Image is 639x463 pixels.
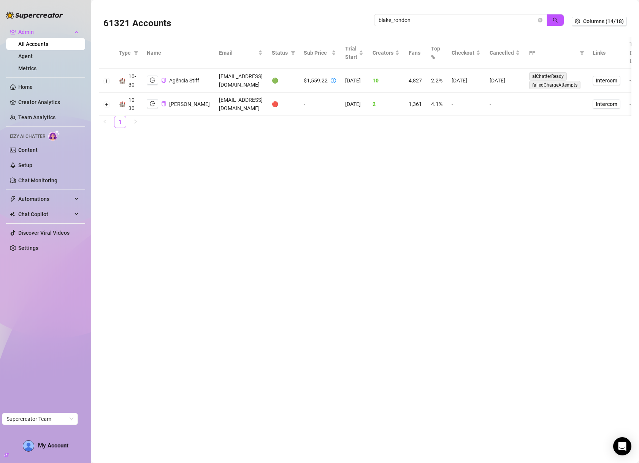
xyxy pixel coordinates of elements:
td: - [485,93,525,116]
span: copy [161,101,166,106]
a: Creator Analytics [18,96,79,108]
th: Cancelled [485,37,525,69]
div: 🏰 [119,100,125,108]
div: 10-30 [128,96,138,112]
span: logout [150,101,155,106]
input: Search by UID / Name / Email / Creator Username [379,16,536,24]
span: Status [272,49,288,57]
span: build [4,452,9,458]
span: 🔴 [272,101,278,107]
span: 1,361 [409,101,422,107]
span: Creators [373,49,393,57]
div: $1,559.22 [304,76,328,85]
span: Sub Price [304,49,330,57]
a: Content [18,147,38,153]
td: - [447,93,485,116]
span: 2 [373,101,376,107]
span: Supercreator Team [6,413,73,425]
button: close-circle [538,18,542,22]
li: Previous Page [99,116,111,128]
th: Top % [427,37,447,69]
span: logout [150,77,155,83]
button: Columns (14/18) [572,17,627,26]
a: Discover Viral Videos [18,230,70,236]
span: filter [578,47,586,58]
td: [DATE] [485,69,525,93]
span: filter [134,51,138,55]
span: Cancelled [490,49,514,57]
span: setting [575,19,580,24]
button: logout [147,99,158,108]
a: All Accounts [18,41,48,47]
a: Setup [18,162,32,168]
span: Izzy AI Chatter [10,133,45,140]
span: copy [161,78,166,83]
th: Email [214,37,267,69]
span: 🟢 [272,77,278,84]
div: Open Intercom Messenger [613,437,631,455]
button: right [129,116,141,128]
span: 10 [373,77,379,84]
div: 10-30 [128,72,138,89]
span: 2.2% [431,77,442,84]
span: right [133,119,138,124]
img: Chat Copilot [10,212,15,217]
span: left [103,119,107,124]
th: Trial Start [341,37,368,69]
button: left [99,116,111,128]
th: Creators [368,37,404,69]
th: Checkout [447,37,485,69]
a: Agent [18,53,33,59]
button: Expand row [104,101,110,107]
th: Links [588,37,625,69]
img: AD_cMMTxCeTpmN1d5MnKJ1j-_uXZCpTKapSSqNGg4PyXtR_tCW7gZXTNmFz2tpVv9LSyNV7ff1CaS4f4q0HLYKULQOwoM5GQR... [23,441,34,451]
td: [EMAIL_ADDRESS][DOMAIN_NAME] [214,93,267,116]
img: logo-BBDzfeDw.svg [6,11,63,19]
a: Home [18,84,33,90]
span: filter [291,51,295,55]
li: Next Page [129,116,141,128]
span: aiChatterReady [529,72,567,81]
span: thunderbolt [10,196,16,202]
span: Intercom [596,76,617,85]
div: 🏰 [119,76,125,85]
a: Team Analytics [18,114,55,120]
span: My Account [38,442,68,449]
button: logout [147,76,158,85]
h3: 61321 Accounts [103,17,171,30]
span: Email [219,49,257,57]
a: Metrics [18,65,36,71]
th: Sub Price [299,37,341,69]
span: Checkout [452,49,474,57]
button: Expand row [104,78,110,84]
span: Automations [18,193,72,205]
td: - [299,93,341,116]
button: Copy Account UID [161,101,166,107]
span: filter [289,47,297,58]
span: filter [580,51,584,55]
img: AI Chatter [48,130,60,141]
th: Fans [404,37,427,69]
span: crown [10,29,16,35]
td: [DATE] [447,69,485,93]
span: FF [529,49,577,57]
th: Name [142,37,214,69]
span: Admin [18,26,72,38]
span: 4,827 [409,77,422,84]
a: Chat Monitoring [18,177,57,183]
a: Settings [18,245,38,251]
td: [DATE] [341,93,368,116]
span: search [553,17,558,23]
td: [DATE] [341,69,368,93]
span: Agência Stiff [169,77,199,84]
span: Columns (14/18) [583,18,624,24]
a: Intercom [593,100,620,109]
span: 4.1% [431,101,442,107]
span: [PERSON_NAME] [169,101,210,107]
span: Chat Copilot [18,208,72,220]
button: Copy Account UID [161,77,166,83]
a: Intercom [593,76,620,85]
span: filter [132,47,140,58]
span: Intercom [596,100,617,108]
